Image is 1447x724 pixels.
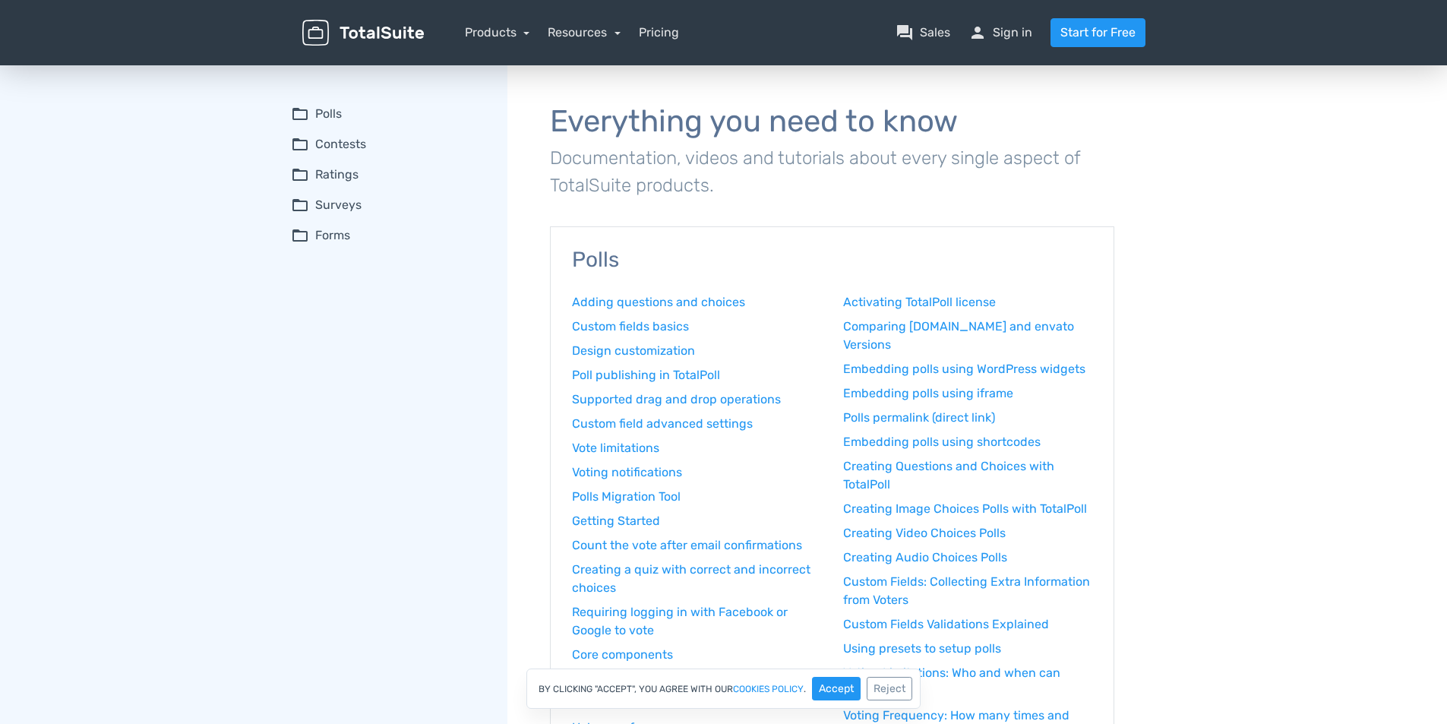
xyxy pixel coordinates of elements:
a: Creating Audio Choices Polls [843,549,1092,567]
a: Using presets to setup polls [843,640,1092,658]
a: Polls permalink (direct link) [843,409,1092,427]
a: Products [465,25,530,40]
a: Count the vote after email confirmations [572,536,821,555]
a: Comparing [DOMAIN_NAME] and envato Versions [843,318,1092,354]
a: Requiring logging in with Facebook or Google to vote [572,603,821,640]
h1: Everything you need to know [550,105,1114,138]
span: folder_open [291,196,309,214]
span: folder_open [291,135,309,153]
a: Polls Migration Tool [572,488,821,506]
summary: folder_openSurveys [291,196,486,214]
a: Custom fields basics [572,318,821,336]
span: folder_open [291,226,309,245]
a: Vote limitations [572,439,821,457]
a: cookies policy [733,684,804,694]
a: Resources [548,25,621,40]
a: Creating Video Choices Polls [843,524,1092,542]
summary: folder_openPolls [291,105,486,123]
a: Start for Free [1050,18,1145,47]
a: Custom Fields: Collecting Extra Information from Voters [843,573,1092,609]
span: person [968,24,987,42]
a: Poll publishing in TotalPoll [572,366,821,384]
a: Embedding polls using WordPress widgets [843,360,1092,378]
summary: folder_openRatings [291,166,486,184]
a: Core components [572,646,821,664]
a: Embedding polls using shortcodes [843,433,1092,451]
a: Design customization [572,342,821,360]
div: By clicking "Accept", you agree with our . [526,669,921,709]
span: question_answer [896,24,914,42]
a: personSign in [968,24,1032,42]
a: Getting Started [572,512,821,530]
a: Voting notifications [572,463,821,482]
img: TotalSuite for WordPress [302,20,424,46]
span: folder_open [291,166,309,184]
a: Creating a quiz with correct and incorrect choices [572,561,821,597]
a: Pricing [639,24,679,42]
h3: Polls [572,248,1092,272]
a: Adding questions and choices [572,293,821,311]
a: Supported drag and drop operations [572,390,821,409]
summary: folder_openContests [291,135,486,153]
a: Custom Fields Validations Explained [843,615,1092,634]
p: Documentation, videos and tutorials about every single aspect of TotalSuite products. [550,144,1114,199]
a: Activating TotalPoll license [843,293,1092,311]
a: Custom field advanced settings [572,415,821,433]
summary: folder_openForms [291,226,486,245]
a: Creating Questions and Choices with TotalPoll [843,457,1092,494]
button: Accept [812,677,861,700]
a: Embedding polls using iframe [843,384,1092,403]
a: Voting Limitations: Who and when can users vote? [843,664,1092,700]
span: folder_open [291,105,309,123]
a: Creating Image Choices Polls with TotalPoll [843,500,1092,518]
button: Reject [867,677,912,700]
a: question_answerSales [896,24,950,42]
